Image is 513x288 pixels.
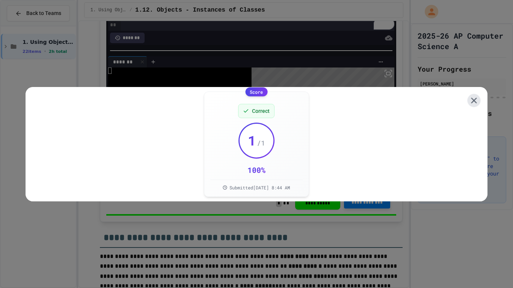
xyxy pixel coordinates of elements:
[247,165,266,175] div: 100 %
[229,184,290,190] span: Submitted [DATE] 8:44 AM
[245,87,267,96] div: Score
[257,138,265,148] span: / 1
[252,107,270,115] span: Correct
[248,133,256,148] span: 1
